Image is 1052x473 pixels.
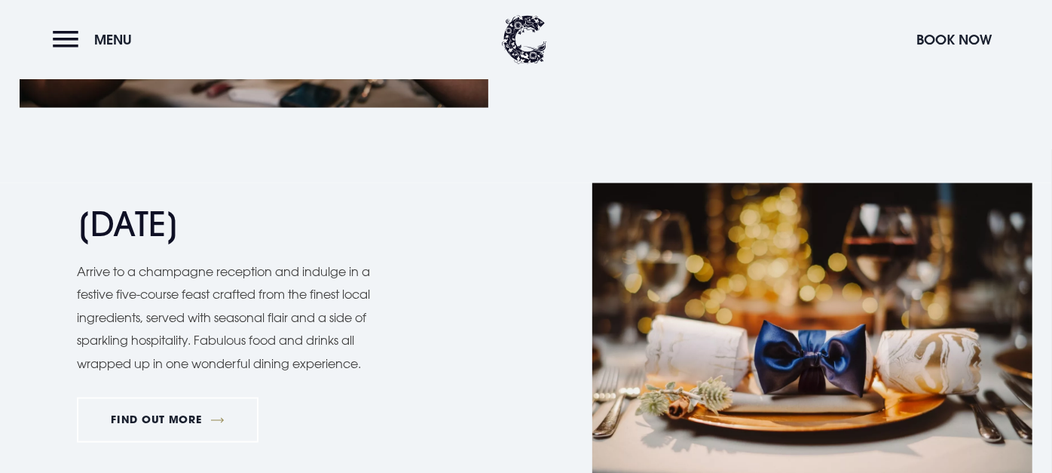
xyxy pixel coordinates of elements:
[77,260,386,375] p: Arrive to a champagne reception and indulge in a festive five-course feast crafted from the fines...
[77,398,258,443] a: FIND OUT MORE
[909,23,999,56] button: Book Now
[94,31,132,48] span: Menu
[502,15,547,64] img: Clandeboye Lodge
[53,23,139,56] button: Menu
[77,204,371,244] h2: [DATE]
